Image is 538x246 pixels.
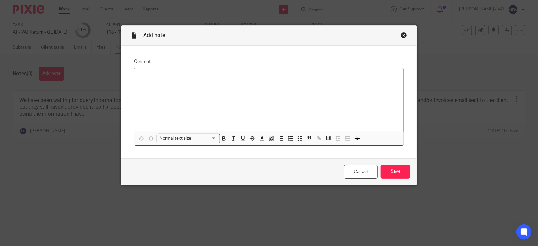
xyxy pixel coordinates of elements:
[193,135,216,142] input: Search for option
[401,32,407,38] div: Close this dialog window
[381,165,410,179] input: Save
[158,135,193,142] span: Normal text size
[143,33,165,38] span: Add note
[344,165,378,179] a: Cancel
[134,58,404,65] label: Content
[157,134,220,143] div: Search for option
